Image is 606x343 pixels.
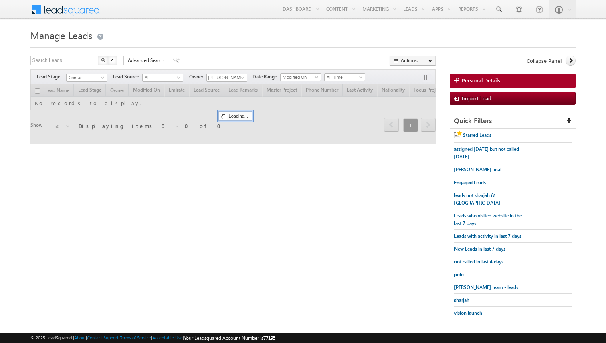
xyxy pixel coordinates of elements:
a: About [74,335,86,340]
div: Loading... [218,111,252,121]
span: ? [111,57,114,64]
a: Contact Support [87,335,119,340]
div: Quick Filters [450,113,576,129]
span: Manage Leads [30,29,92,42]
span: [PERSON_NAME] final [454,166,501,173]
span: Leads with activity in last 7 days [454,233,521,239]
span: leads not sharjah & [GEOGRAPHIC_DATA] [454,192,500,206]
span: polo [454,271,464,277]
span: Personal Details [462,77,500,84]
span: Contact [67,74,105,81]
span: assigned [DATE] but not called [DATE] [454,146,519,160]
span: Leads who visited website in the last 7 days [454,213,522,226]
a: Acceptable Use [152,335,183,340]
span: © 2025 LeadSquared | | | | | [30,334,275,342]
button: ? [108,56,117,65]
span: Owner [189,73,206,80]
span: Modified On [281,74,319,81]
span: Starred Leads [463,132,491,138]
input: Type to Search [206,74,247,82]
span: sharjah [454,297,469,303]
span: vision launch [454,310,482,316]
span: Lead Source [113,73,142,80]
span: All [143,74,181,81]
span: [PERSON_NAME] team - leads [454,284,518,290]
button: Actions [390,56,436,66]
span: not called in last 4 days [454,259,503,265]
a: Modified On [280,73,321,81]
a: All Time [324,73,365,81]
span: Advanced Search [128,57,167,64]
span: Your Leadsquared Account Number is [184,335,275,341]
span: 77195 [263,335,275,341]
span: Lead Stage [37,73,66,80]
span: Collapse Panel [527,57,562,64]
span: All Time [325,74,363,81]
a: Contact [66,74,107,82]
a: Terms of Service [120,335,151,340]
img: Search [101,58,105,62]
span: New Leads in last 7 days [454,246,505,252]
span: Engaged Leads [454,179,486,185]
a: Personal Details [450,74,576,88]
span: Import Lead [462,95,491,102]
a: Show All Items [236,74,246,82]
a: All [142,74,183,82]
span: Date Range [252,73,280,80]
